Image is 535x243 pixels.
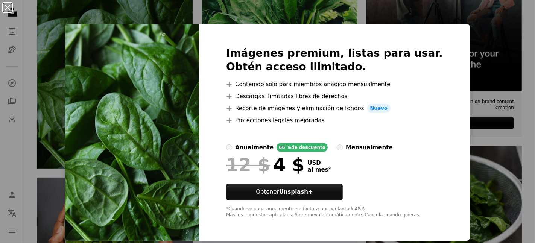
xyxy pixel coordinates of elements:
div: *Cuando se paga anualmente, se factura por adelantado 48 $ Más los impuestos aplicables. Se renue... [226,206,443,218]
span: USD [307,159,331,166]
input: mensualmente [337,144,343,150]
div: mensualmente [346,143,392,152]
input: anualmente66 %de descuento [226,144,232,150]
span: Nuevo [367,104,391,113]
li: Descargas ilimitadas libres de derechos [226,92,443,101]
span: 12 $ [226,155,270,175]
div: 66 % de descuento [277,143,328,152]
li: Recorte de imágenes y eliminación de fondos [226,104,443,113]
img: premium_photo-1701699257548-8261a687236f [65,24,199,241]
button: ObtenerUnsplash+ [226,184,343,200]
div: 4 $ [226,155,304,175]
span: al mes * [307,166,331,173]
strong: Unsplash+ [279,188,313,195]
li: Protecciones legales mejoradas [226,116,443,125]
li: Contenido solo para miembros añadido mensualmente [226,80,443,89]
div: anualmente [235,143,274,152]
h2: Imágenes premium, listas para usar. Obtén acceso ilimitado. [226,47,443,74]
